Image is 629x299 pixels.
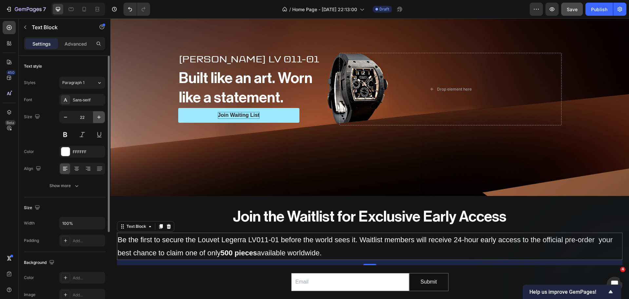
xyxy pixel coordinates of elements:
p: ⁠⁠⁠⁠⁠⁠⁠ [1,189,518,208]
div: Width [24,220,35,226]
div: Color [24,275,34,281]
strong: 500 pieces [110,230,146,239]
div: FFFFFF [73,149,104,155]
span: Draft [379,6,389,12]
div: Add... [73,275,104,281]
p: Advanced [65,40,87,47]
strong: Join the Waitlist for Exclusive Early Access [123,191,396,206]
span: Save [567,7,578,12]
div: Publish [591,6,607,13]
span: Help us improve GemPages! [529,289,607,295]
div: Show more [49,182,80,189]
div: Beta [5,120,16,125]
div: Sans-serif [73,97,104,103]
button: Save [561,3,583,16]
p: Text Block [32,23,87,31]
span: / [289,6,291,13]
div: Color [24,149,34,155]
input: Email [181,255,299,273]
div: Styles [24,80,35,86]
div: Background [24,258,56,267]
span: 4 [620,267,625,272]
button: Publish [585,3,613,16]
div: Text Block [15,205,37,211]
div: Drop element here [327,68,361,74]
div: Add... [73,292,104,298]
div: Add... [73,238,104,244]
div: Submit [310,259,327,268]
button: Paragraph 1 [59,77,105,89]
div: Size [24,203,41,212]
p: Be the first to secure the Louvet Legerra LV011-01 before the world sees it. Waitlist members wil... [7,215,511,241]
button: Show survey - Help us improve GemPages! [529,288,615,296]
iframe: Intercom live chat [607,277,622,292]
button: 7 [3,3,49,16]
iframe: Design area [110,18,629,299]
span: Home Page - [DATE] 22:13:00 [292,6,357,13]
div: Size [24,113,41,121]
div: Rich Text Editor. Editing area: main [7,214,512,242]
div: Align [24,164,42,173]
button: Show more [24,180,105,192]
span: Paragraph 1 [62,80,85,86]
div: Font [24,97,32,103]
input: Auto [60,217,105,229]
button: Submit [299,255,338,272]
p: Settings [32,40,51,47]
div: Undo/Redo [124,3,150,16]
div: 450 [6,70,16,75]
div: Padding [24,238,39,244]
div: Image [24,292,35,298]
p: 7 [43,5,46,13]
div: Text style [24,63,42,69]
